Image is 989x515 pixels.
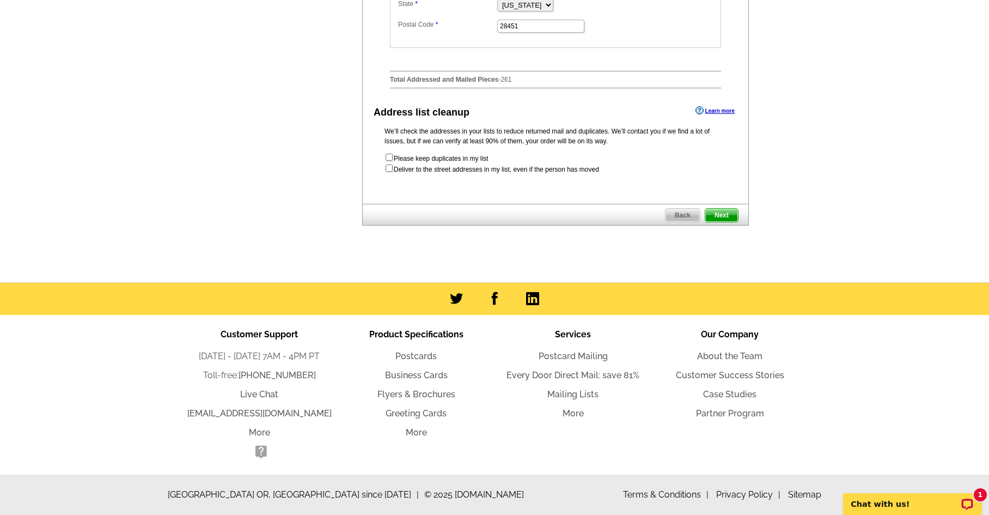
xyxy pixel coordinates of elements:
[240,389,278,399] a: Live Chat
[623,489,709,500] a: Terms & Conditions
[377,389,455,399] a: Flyers & Brochures
[547,389,599,399] a: Mailing Lists
[705,209,738,222] span: Next
[666,209,700,222] span: Back
[239,370,316,380] a: [PHONE_NUMBER]
[384,126,727,146] p: We’ll check the addresses in your lists to reduce returned mail and duplicates. We’ll contact you...
[374,105,469,120] div: Address list cleanup
[703,389,756,399] a: Case Studies
[506,370,639,380] a: Every Door Direct Mail: save 81%
[701,329,759,340] span: Our Company
[500,76,511,83] span: 261
[398,20,496,29] label: Postal Code
[406,427,427,438] a: More
[369,329,463,340] span: Product Specifications
[539,351,608,361] a: Postcard Mailing
[665,208,700,222] a: Back
[386,408,447,419] a: Greeting Cards
[395,351,437,361] a: Postcards
[676,370,784,380] a: Customer Success Stories
[696,408,764,419] a: Partner Program
[424,488,524,501] span: © 2025 [DOMAIN_NAME]
[385,370,448,380] a: Business Cards
[181,350,338,363] li: [DATE] - [DATE] 7AM - 4PM PT
[390,76,498,83] strong: Total Addressed and Mailed Pieces
[788,489,821,500] a: Sitemap
[181,369,338,382] li: Toll-free:
[221,329,298,340] span: Customer Support
[384,153,727,174] form: Please keep duplicates in my list Deliver to the street addresses in my list, even if the person ...
[563,408,584,419] a: More
[555,329,591,340] span: Services
[836,481,989,515] iframe: LiveChat chat widget
[716,489,780,500] a: Privacy Policy
[249,427,270,438] a: More
[697,351,762,361] a: About the Team
[168,488,419,501] span: [GEOGRAPHIC_DATA] OR, [GEOGRAPHIC_DATA] since [DATE]
[187,408,332,419] a: [EMAIL_ADDRESS][DOMAIN_NAME]
[695,106,735,115] a: Learn more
